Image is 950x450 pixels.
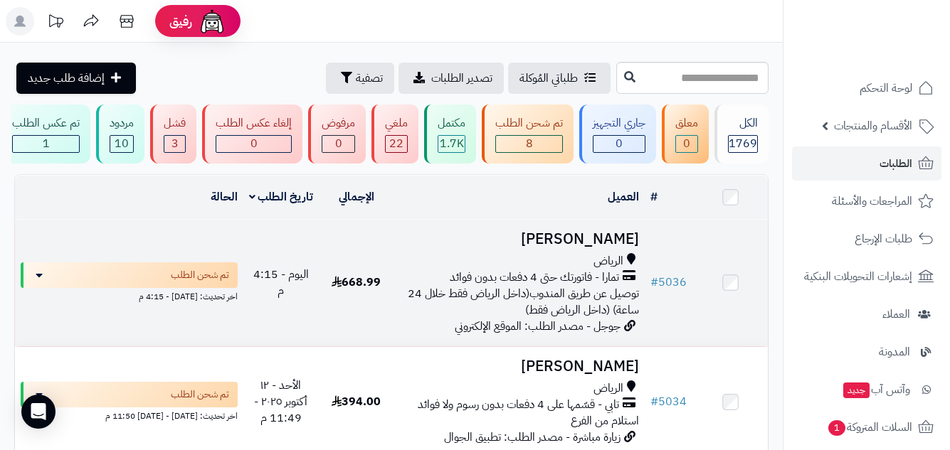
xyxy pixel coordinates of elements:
[659,105,712,164] a: معلق 0
[13,136,79,152] div: 1
[171,387,229,402] span: تم شحن الطلب
[444,429,621,446] span: زيارة مباشرة - مصدر الطلب: تطبيق الجوال
[650,393,658,410] span: #
[792,146,941,181] a: الطلبات
[455,318,621,335] span: جوجل - مصدر الطلب: الموقع الإلكتروني
[110,115,134,132] div: مردود
[440,135,464,152] span: 1.7K
[164,115,186,132] div: فشل
[508,63,611,94] a: طلباتي المُوكلة
[593,115,645,132] div: جاري التجهيز
[880,154,912,173] span: الطلبات
[110,136,133,152] div: 10
[792,410,941,444] a: السلات المتروكة1
[356,70,383,87] span: تصفية
[593,136,645,152] div: 0
[792,259,941,294] a: إشعارات التحويلات البنكية
[38,7,73,39] a: تحديثات المنصة
[882,304,910,324] span: العملاء
[198,7,226,36] img: ai-face.png
[608,188,639,205] a: العميل
[438,115,465,132] div: مكتمل
[496,136,562,152] div: 8
[438,136,465,152] div: 1719
[855,229,912,249] span: طلبات الإرجاع
[828,420,845,436] span: 1
[834,116,912,136] span: الأقسام والمنتجات
[249,188,314,205] a: تاريخ الطلب
[729,135,757,152] span: 1769
[792,184,941,218] a: المراجعات والأسئلة
[332,393,381,410] span: 394.00
[12,115,80,132] div: تم عكس الطلب
[676,136,697,152] div: 0
[171,135,179,152] span: 3
[332,274,381,291] span: 668.99
[169,13,192,30] span: رفيق
[495,115,563,132] div: تم شحن الطلب
[526,135,533,152] span: 8
[335,135,342,152] span: 0
[399,63,504,94] a: تصدير الطلبات
[712,105,771,164] a: الكل1769
[853,38,936,68] img: logo-2.png
[339,188,374,205] a: الإجمالي
[650,274,687,291] a: #5036
[199,105,305,164] a: إلغاء عكس الطلب 0
[728,115,758,132] div: الكل
[450,269,619,286] span: تمارا - فاتورتك حتى 4 دفعات بدون فوائد
[253,266,309,299] span: اليوم - 4:15 م
[16,63,136,94] a: إضافة طلب جديد
[400,231,639,247] h3: [PERSON_NAME]
[792,222,941,256] a: طلبات الإرجاع
[305,105,369,164] a: مرفوض 0
[164,136,185,152] div: 3
[400,358,639,375] h3: [PERSON_NAME]
[418,397,619,413] span: تابي - قسّمها على 4 دفعات بدون رسوم ولا فوائد
[21,288,238,303] div: اخر تحديث: [DATE] - 4:15 م
[571,412,639,429] span: استلام من الفرع
[322,115,355,132] div: مرفوض
[431,70,492,87] span: تصدير الطلبات
[21,395,56,429] div: Open Intercom Messenger
[369,105,421,164] a: ملغي 22
[93,105,147,164] a: مردود 10
[827,417,912,437] span: السلات المتروكة
[683,135,690,152] span: 0
[171,268,229,282] span: تم شحن الطلب
[216,136,291,152] div: 0
[479,105,576,164] a: تم شحن الطلب 8
[843,382,870,398] span: جديد
[792,335,941,369] a: المدونة
[322,136,354,152] div: 0
[593,253,623,269] span: الرياض
[43,135,50,152] span: 1
[389,135,403,152] span: 22
[792,297,941,331] a: العملاء
[650,274,658,291] span: #
[21,407,238,422] div: اخر تحديث: [DATE] - [DATE] 11:50 م
[216,115,292,132] div: إلغاء عكس الطلب
[147,105,199,164] a: فشل 3
[832,191,912,211] span: المراجعات والأسئلة
[115,135,129,152] span: 10
[650,393,687,410] a: #5034
[576,105,659,164] a: جاري التجهيز 0
[254,377,307,427] span: الأحد - ١٢ أكتوبر ٢٠٢٥ - 11:49 م
[593,380,623,397] span: الرياض
[879,342,910,362] span: المدونة
[386,136,407,152] div: 22
[250,135,258,152] span: 0
[792,71,941,105] a: لوحة التحكم
[650,188,658,205] a: #
[792,373,941,407] a: وآتس آبجديد
[28,70,105,87] span: إضافة طلب جديد
[519,70,578,87] span: طلباتي المُوكلة
[675,115,698,132] div: معلق
[860,78,912,98] span: لوحة التحكم
[211,188,238,205] a: الحالة
[326,63,394,94] button: تصفية
[408,285,639,318] span: توصيل عن طريق المندوب(داخل الرياض فقط خلال 24 ساعة) (داخل الرياض فقط)
[421,105,479,164] a: مكتمل 1.7K
[804,267,912,286] span: إشعارات التحويلات البنكية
